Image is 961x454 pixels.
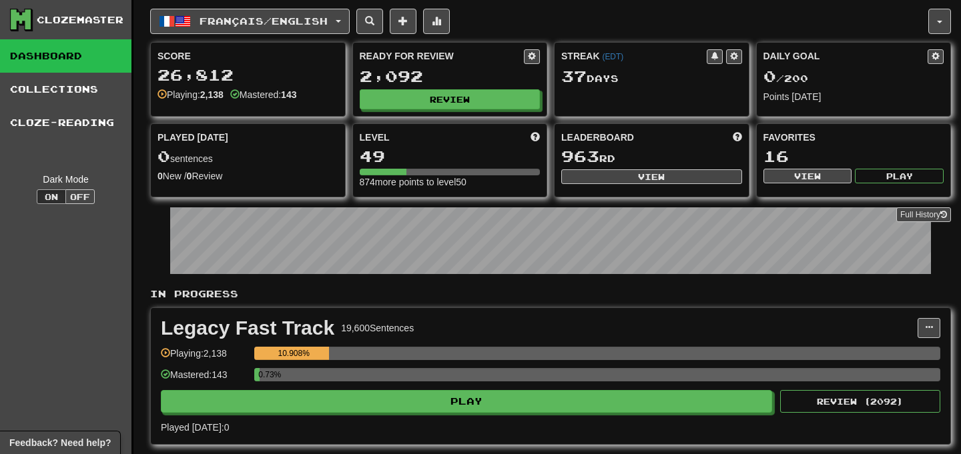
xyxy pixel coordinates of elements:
[531,131,540,144] span: Score more points to level up
[161,347,248,369] div: Playing: 2,138
[602,52,623,61] a: (EDT)
[390,9,416,34] button: Add sentence to collection
[561,131,634,144] span: Leaderboard
[157,147,170,165] span: 0
[161,368,248,390] div: Mastered: 143
[9,436,111,449] span: Open feedback widget
[360,148,541,165] div: 49
[150,287,951,301] p: In Progress
[763,131,944,144] div: Favorites
[157,88,224,101] div: Playing:
[157,131,228,144] span: Played [DATE]
[763,148,944,165] div: 16
[763,49,928,64] div: Daily Goal
[157,171,163,181] strong: 0
[157,67,338,83] div: 26,812
[157,49,338,63] div: Score
[161,390,772,413] button: Play
[360,131,390,144] span: Level
[360,68,541,85] div: 2,092
[733,131,742,144] span: This week in points, UTC
[150,9,350,34] button: Français/English
[258,368,259,381] div: 0.73%
[230,88,297,101] div: Mastered:
[561,148,742,165] div: rd
[10,173,121,186] div: Dark Mode
[561,68,742,85] div: Day s
[341,321,414,335] div: 19,600 Sentences
[855,169,944,183] button: Play
[896,207,951,222] a: Full History
[561,49,707,63] div: Streak
[258,347,329,360] div: 10.908%
[763,90,944,103] div: Points [DATE]
[157,169,338,183] div: New / Review
[37,189,66,204] button: On
[200,15,328,27] span: Français / English
[360,175,541,189] div: 874 more points to level 50
[161,318,334,338] div: Legacy Fast Track
[360,49,525,63] div: Ready for Review
[763,73,808,84] span: / 200
[780,390,940,413] button: Review (2092)
[423,9,450,34] button: More stats
[561,147,599,165] span: 963
[187,171,192,181] strong: 0
[200,89,224,100] strong: 2,138
[65,189,95,204] button: Off
[356,9,383,34] button: Search sentences
[561,169,742,184] button: View
[281,89,296,100] strong: 143
[763,169,852,183] button: View
[360,89,541,109] button: Review
[157,148,338,165] div: sentences
[763,67,776,85] span: 0
[561,67,587,85] span: 37
[37,13,123,27] div: Clozemaster
[161,422,229,433] span: Played [DATE]: 0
